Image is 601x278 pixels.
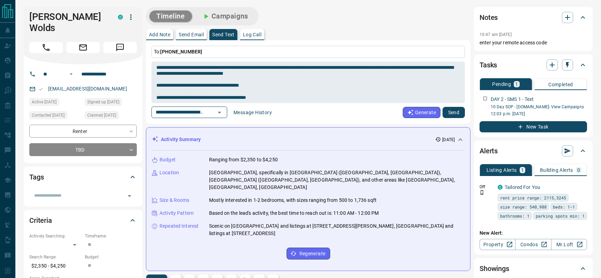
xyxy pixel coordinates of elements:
button: New Task [480,121,587,132]
p: enter your remote access code [480,39,587,46]
h2: Criteria [29,215,52,226]
p: 12:03 p.m. [DATE] [491,111,587,117]
p: Location [159,169,179,176]
p: Completed [548,82,573,87]
button: Open [67,70,75,78]
p: Pending [492,82,511,87]
a: Mr.Loft [551,239,587,250]
p: 10:47 am [DATE] [480,32,512,37]
p: Timeframe: [85,233,137,239]
div: Showings [480,260,587,277]
p: Size & Rooms [159,197,190,204]
span: Signed up [DATE] [87,98,119,105]
h2: Tasks [480,59,497,71]
p: Send Email [179,32,204,37]
h2: Tags [29,171,44,183]
h2: Alerts [480,145,498,156]
p: Actively Searching: [29,233,81,239]
p: Activity Summary [161,136,201,143]
div: Tags [29,169,137,185]
p: Off [480,184,494,190]
button: Timeline [149,10,192,22]
span: Claimed [DATE] [87,112,116,119]
div: Mon Aug 11 2025 [29,111,81,121]
p: [DATE] [442,137,455,143]
button: Generate [403,107,440,118]
div: condos.ca [498,185,503,190]
div: Renter [29,125,137,138]
p: Building Alerts [540,168,573,173]
p: Based on the lead's activity, the best time to reach out is: 11:00 AM - 12:00 PM [209,210,379,217]
p: Mostly interested in 1-2 bedrooms, with sizes ranging from 500 to 1,736 sqft [209,197,377,204]
p: Repeated Interest [159,222,199,230]
p: 0 [577,168,580,173]
span: Message [103,42,137,53]
p: 1 [515,82,518,87]
span: parking spots min: 1 [536,212,585,219]
span: Active [DATE] [32,98,57,105]
button: Regenerate [287,248,330,259]
p: Search Range: [29,254,81,260]
div: Sun Aug 10 2025 [85,98,137,108]
div: Sun Aug 10 2025 [29,98,81,108]
h1: [PERSON_NAME] Wolds [29,11,107,34]
p: Send Text [212,32,235,37]
span: beds: 1-1 [553,203,575,210]
p: $2,350 - $4,250 [29,260,81,272]
span: Contacted [DATE] [32,112,65,119]
p: Add Note [149,32,170,37]
div: TBD [29,143,137,156]
p: Ranging from $2,350 to $4,250 [209,156,278,163]
p: DAY 2 - SMS 1 - Text [491,96,534,103]
svg: Push Notification Only [480,190,484,195]
a: Property [480,239,515,250]
h2: Showings [480,263,509,274]
p: Budget [159,156,176,163]
span: Email [66,42,100,53]
div: Sun Aug 10 2025 [85,111,137,121]
div: Tasks [480,57,587,73]
h2: Notes [480,12,498,23]
span: bathrooms: 1 [500,212,529,219]
span: Call [29,42,63,53]
button: Open [215,108,224,117]
p: Log Call [243,32,261,37]
p: Budget: [85,254,137,260]
a: Tailored For You [505,184,540,190]
div: Activity Summary[DATE] [152,133,465,146]
button: Message History [229,107,276,118]
button: Campaigns [195,10,255,22]
div: Alerts [480,142,587,159]
a: Condos [515,239,551,250]
p: 1 [521,168,524,173]
p: To: [151,46,465,58]
div: Notes [480,9,587,26]
a: 10 Day SOP - [DOMAIN_NAME]- View Campaigns [491,104,584,109]
div: Criteria [29,212,137,229]
span: rent price range: 2115,3245 [500,194,566,201]
span: [PHONE_NUMBER] [160,49,202,54]
p: Scenic on [GEOGRAPHIC_DATA] and listings at [STREET_ADDRESS][PERSON_NAME], [GEOGRAPHIC_DATA] and ... [209,222,465,237]
a: [EMAIL_ADDRESS][DOMAIN_NAME] [48,86,127,92]
p: Listing Alerts [487,168,517,173]
p: New Alert: [480,229,587,237]
button: Send [443,107,465,118]
p: Activity Pattern [159,210,194,217]
span: size range: 540,988 [500,203,547,210]
p: [GEOGRAPHIC_DATA], specifically in [GEOGRAPHIC_DATA] ([GEOGRAPHIC_DATA], [GEOGRAPHIC_DATA]), [GEO... [209,169,465,191]
button: Open [125,191,134,201]
div: condos.ca [118,15,123,20]
svg: Email Valid [38,87,43,92]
